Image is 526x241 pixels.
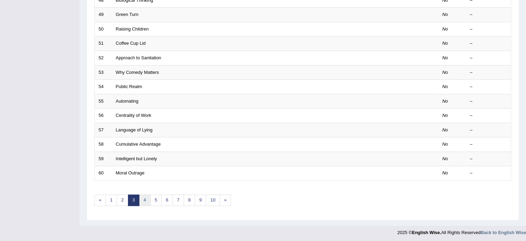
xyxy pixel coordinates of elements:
[95,36,112,51] td: 51
[139,195,150,206] a: 4
[470,26,507,33] div: –
[470,98,507,105] div: –
[116,55,162,60] a: Approach to Sanitation
[94,195,106,206] a: «
[95,94,112,109] td: 55
[116,26,149,32] a: Raising Children
[95,80,112,94] td: 54
[161,195,173,206] a: 6
[173,195,184,206] a: 7
[95,166,112,181] td: 60
[105,195,117,206] a: 1
[116,141,161,147] a: Cumulative Advantage
[442,70,448,75] em: No
[206,195,220,206] a: 10
[412,230,441,235] strong: English Wise.
[195,195,206,206] a: 9
[442,26,448,32] em: No
[116,12,139,17] a: Green Turn
[442,41,448,46] em: No
[470,40,507,47] div: –
[116,170,145,175] a: Moral Outrage
[442,127,448,132] em: No
[442,55,448,60] em: No
[116,98,139,104] a: Automating
[470,127,507,134] div: –
[116,41,146,46] a: Coffee Cup Lid
[116,70,159,75] a: Why Comedy Matters
[442,170,448,175] em: No
[470,69,507,76] div: –
[128,195,139,206] a: 3
[442,12,448,17] em: No
[184,195,195,206] a: 8
[95,137,112,152] td: 58
[95,51,112,65] td: 52
[95,123,112,137] td: 57
[442,113,448,118] em: No
[442,98,448,104] em: No
[95,109,112,123] td: 56
[470,170,507,177] div: –
[150,195,162,206] a: 5
[117,195,128,206] a: 2
[442,141,448,147] em: No
[470,141,507,148] div: –
[470,55,507,61] div: –
[442,156,448,161] em: No
[397,226,526,236] div: 2025 © All Rights Reserved
[481,230,526,235] a: Back to English Wise
[470,156,507,162] div: –
[95,8,112,22] td: 49
[442,84,448,89] em: No
[95,152,112,166] td: 59
[95,65,112,80] td: 53
[470,84,507,90] div: –
[116,84,142,89] a: Public Realm
[95,22,112,36] td: 50
[116,127,153,132] a: Language of Lying
[116,156,157,161] a: Intelligent but Lonely
[220,195,231,206] a: »
[470,11,507,18] div: –
[116,113,151,118] a: Centrality of Work
[470,112,507,119] div: –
